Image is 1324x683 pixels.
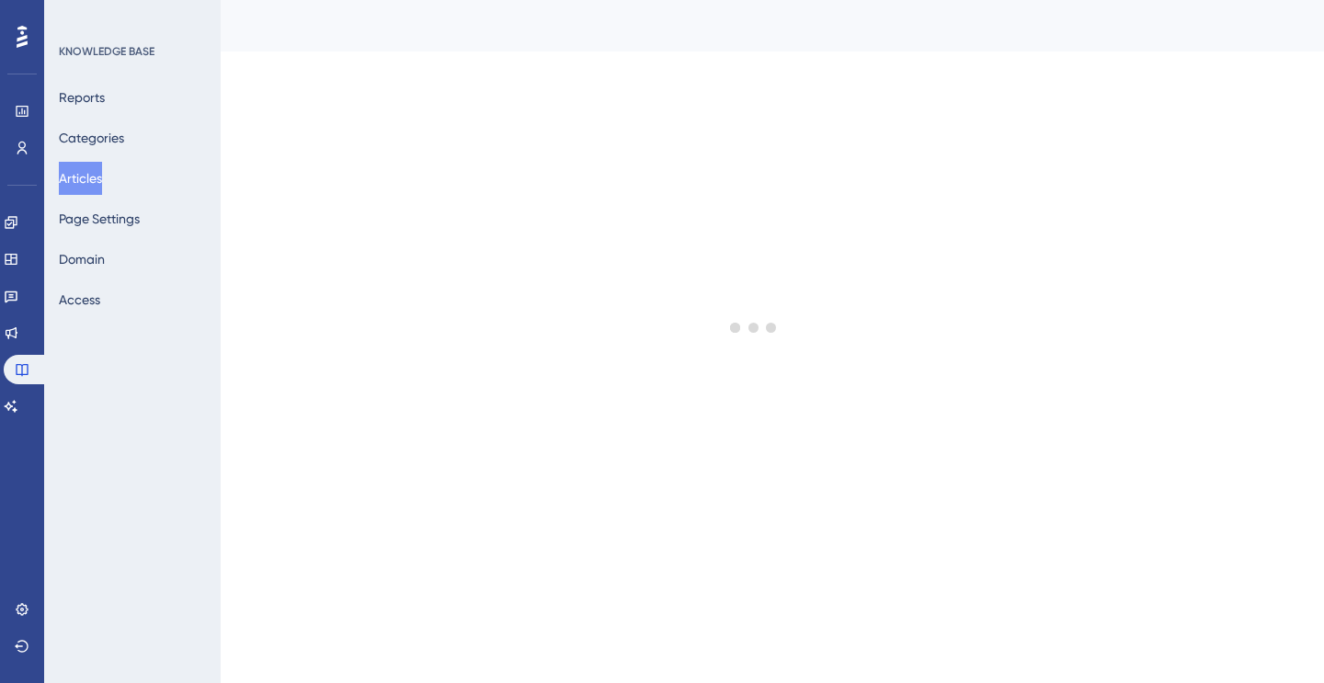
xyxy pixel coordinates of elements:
button: Categories [59,121,124,154]
button: Articles [59,162,102,195]
div: KNOWLEDGE BASE [59,44,154,59]
button: Domain [59,243,105,276]
button: Page Settings [59,202,140,235]
button: Reports [59,81,105,114]
button: Access [59,283,100,316]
